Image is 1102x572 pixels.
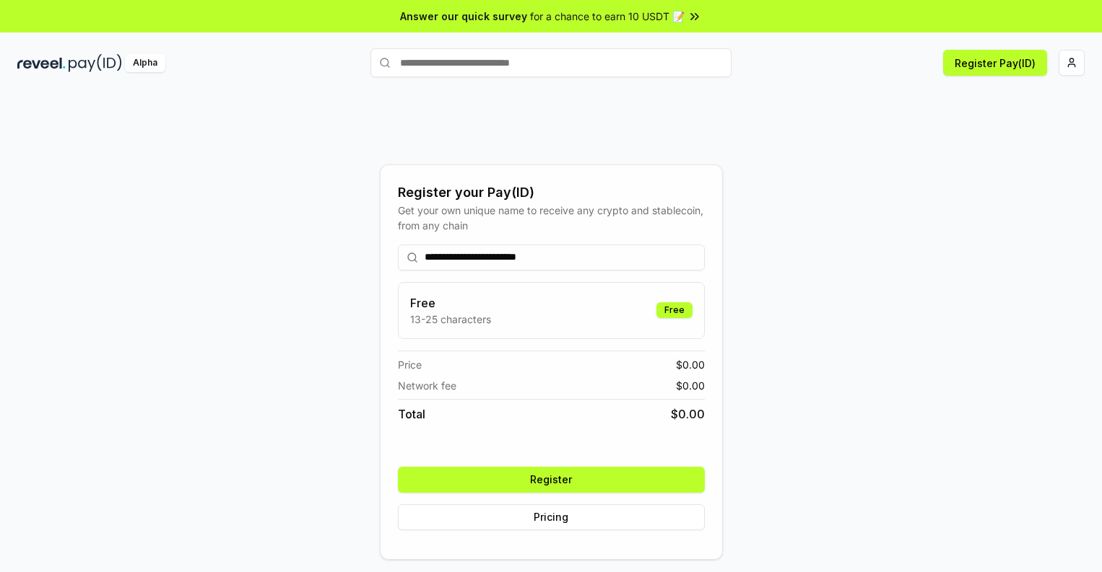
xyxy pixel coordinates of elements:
[656,302,693,318] div: Free
[398,357,422,372] span: Price
[398,182,705,203] div: Register your Pay(ID)
[676,357,705,372] span: $ 0.00
[398,203,705,233] div: Get your own unique name to receive any crypto and stablecoin, from any chain
[943,50,1047,76] button: Register Pay(ID)
[410,294,491,312] h3: Free
[69,54,122,72] img: pay_id
[17,54,66,72] img: reveel_dark
[676,378,705,393] span: $ 0.00
[398,504,705,530] button: Pricing
[410,312,491,327] p: 13-25 characters
[400,9,527,24] span: Answer our quick survey
[125,54,165,72] div: Alpha
[398,467,705,493] button: Register
[530,9,685,24] span: for a chance to earn 10 USDT 📝
[398,405,425,423] span: Total
[671,405,705,423] span: $ 0.00
[398,378,456,393] span: Network fee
